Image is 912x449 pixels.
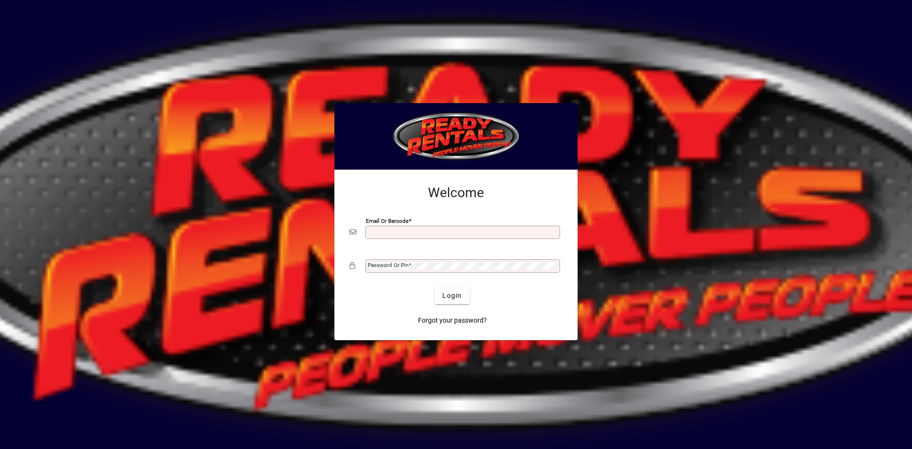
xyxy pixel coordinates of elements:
[414,312,491,329] a: Forgot your password?
[368,262,408,268] mat-label: Password or Pin
[350,185,562,201] h2: Welcome
[442,291,462,301] span: Login
[366,218,408,224] mat-label: Email or Barcode
[435,287,469,304] button: Login
[418,315,487,325] span: Forgot your password?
